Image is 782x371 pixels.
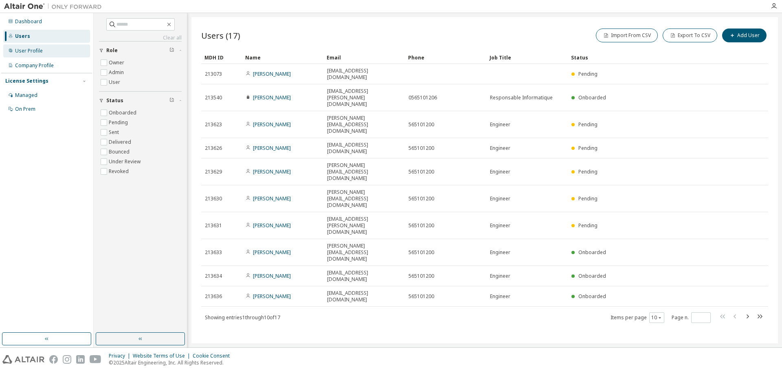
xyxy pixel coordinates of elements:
img: instagram.svg [63,355,71,364]
a: [PERSON_NAME] [253,222,291,229]
a: [PERSON_NAME] [253,293,291,300]
span: Pending [578,195,597,202]
label: Revoked [109,167,130,176]
div: License Settings [5,78,48,84]
span: 213634 [205,273,222,279]
span: Status [106,97,123,104]
img: facebook.svg [49,355,58,364]
label: Pending [109,118,130,127]
img: linkedin.svg [76,355,85,364]
span: 565101200 [409,222,434,229]
span: Engineer [490,249,510,256]
span: Pending [578,70,597,77]
span: 213631 [205,222,222,229]
span: Role [106,47,118,54]
div: Job Title [490,51,565,64]
div: Privacy [109,353,133,359]
span: 0565101206 [409,94,437,101]
div: Cookie Consent [193,353,235,359]
div: Email [327,51,402,64]
span: Items per page [611,312,664,323]
span: [PERSON_NAME][EMAIL_ADDRESS][DOMAIN_NAME] [327,115,401,134]
label: Sent [109,127,121,137]
span: Page n. [672,312,711,323]
button: 10 [651,314,662,321]
span: 213636 [205,293,222,300]
div: User Profile [15,48,43,54]
span: Pending [578,121,597,128]
span: [EMAIL_ADDRESS][DOMAIN_NAME] [327,68,401,81]
span: Onboarded [578,272,606,279]
span: 213073 [205,71,222,77]
img: altair_logo.svg [2,355,44,364]
span: Engineer [490,195,510,202]
a: [PERSON_NAME] [253,195,291,202]
div: On Prem [15,106,35,112]
button: Role [99,42,182,59]
span: Clear filter [169,97,174,104]
span: Users (17) [201,30,240,41]
span: [EMAIL_ADDRESS][DOMAIN_NAME] [327,290,401,303]
a: [PERSON_NAME] [253,272,291,279]
span: Engineer [490,273,510,279]
span: Onboarded [578,94,606,101]
span: Pending [578,145,597,151]
div: Website Terms of Use [133,353,193,359]
a: [PERSON_NAME] [253,145,291,151]
span: 565101200 [409,293,434,300]
div: Phone [408,51,483,64]
span: 565101200 [409,249,434,256]
span: Engineer [490,222,510,229]
div: Company Profile [15,62,54,69]
span: 213623 [205,121,222,128]
span: [PERSON_NAME][EMAIL_ADDRESS][DOMAIN_NAME] [327,162,401,182]
span: 565101200 [409,273,434,279]
label: Owner [109,58,126,68]
span: 565101200 [409,145,434,151]
span: [EMAIL_ADDRESS][PERSON_NAME][DOMAIN_NAME] [327,216,401,235]
div: Status [571,51,726,64]
p: © 2025 Altair Engineering, Inc. All Rights Reserved. [109,359,235,366]
span: [EMAIL_ADDRESS][PERSON_NAME][DOMAIN_NAME] [327,88,401,108]
div: Dashboard [15,18,42,25]
label: Bounced [109,147,131,157]
span: [EMAIL_ADDRESS][DOMAIN_NAME] [327,270,401,283]
span: Pending [578,222,597,229]
img: Altair One [4,2,106,11]
div: MDH ID [204,51,239,64]
span: 565101200 [409,195,434,202]
span: 565101200 [409,121,434,128]
button: Status [99,92,182,110]
span: [PERSON_NAME][EMAIL_ADDRESS][DOMAIN_NAME] [327,189,401,209]
a: Clear all [99,35,182,41]
span: 213626 [205,145,222,151]
a: [PERSON_NAME] [253,70,291,77]
a: [PERSON_NAME] [253,94,291,101]
span: 213629 [205,169,222,175]
a: [PERSON_NAME] [253,121,291,128]
span: [EMAIL_ADDRESS][DOMAIN_NAME] [327,142,401,155]
label: Under Review [109,157,142,167]
label: Onboarded [109,108,138,118]
span: Onboarded [578,249,606,256]
span: [PERSON_NAME][EMAIL_ADDRESS][DOMAIN_NAME] [327,243,401,262]
button: Add User [722,29,767,42]
label: User [109,77,122,87]
span: Showing entries 1 through 10 of 17 [205,314,280,321]
span: 213633 [205,249,222,256]
div: Name [245,51,320,64]
div: Managed [15,92,37,99]
img: youtube.svg [90,355,101,364]
span: Pending [578,168,597,175]
label: Delivered [109,137,133,147]
span: Responsable Informatique [490,94,553,101]
span: Engineer [490,121,510,128]
button: Import From CSV [596,29,658,42]
span: Onboarded [578,293,606,300]
button: Export To CSV [663,29,717,42]
span: 213540 [205,94,222,101]
a: [PERSON_NAME] [253,168,291,175]
div: Users [15,33,30,40]
span: 213630 [205,195,222,202]
span: 565101200 [409,169,434,175]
